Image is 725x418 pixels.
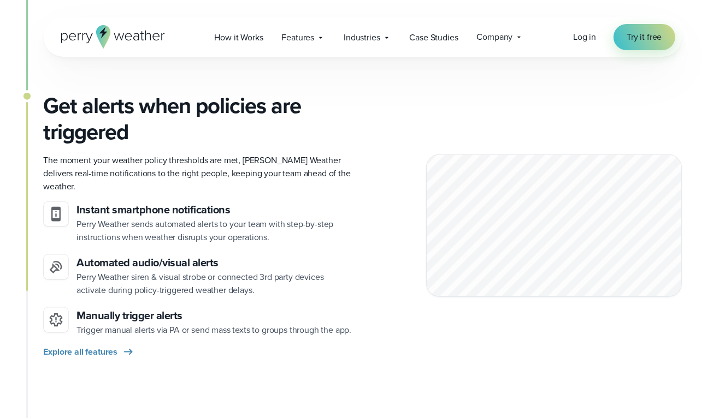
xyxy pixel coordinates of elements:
span: Company [477,31,513,44]
span: Trigger manual alerts via PA or send mass texts to groups through the app. [77,324,352,336]
h3: Manually trigger alerts [77,308,352,324]
span: How it Works [214,31,263,44]
h3: Automated audio/visual alerts [77,255,354,271]
p: Perry Weather sends automated alerts to your team with step-by-step instructions when weather dis... [77,218,354,244]
span: Industries [344,31,380,44]
p: Perry Weather siren & visual strobe or connected 3rd party devices activate during policy-trigger... [77,271,354,297]
span: Case Studies [410,31,458,44]
a: Explore all features [44,345,135,359]
a: Case Studies [400,26,468,49]
a: How it Works [205,26,272,49]
span: Log in [573,31,596,43]
a: Log in [573,31,596,44]
span: Explore all features [44,345,118,359]
span: Features [281,31,314,44]
h3: Instant smartphone notifications [77,202,354,218]
p: The moment your weather policy thresholds are met, [PERSON_NAME] Weather delivers real-time notif... [44,154,354,193]
span: Try it free [627,31,662,44]
h3: Get alerts when policies are triggered [44,93,354,145]
a: Try it free [614,24,675,50]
